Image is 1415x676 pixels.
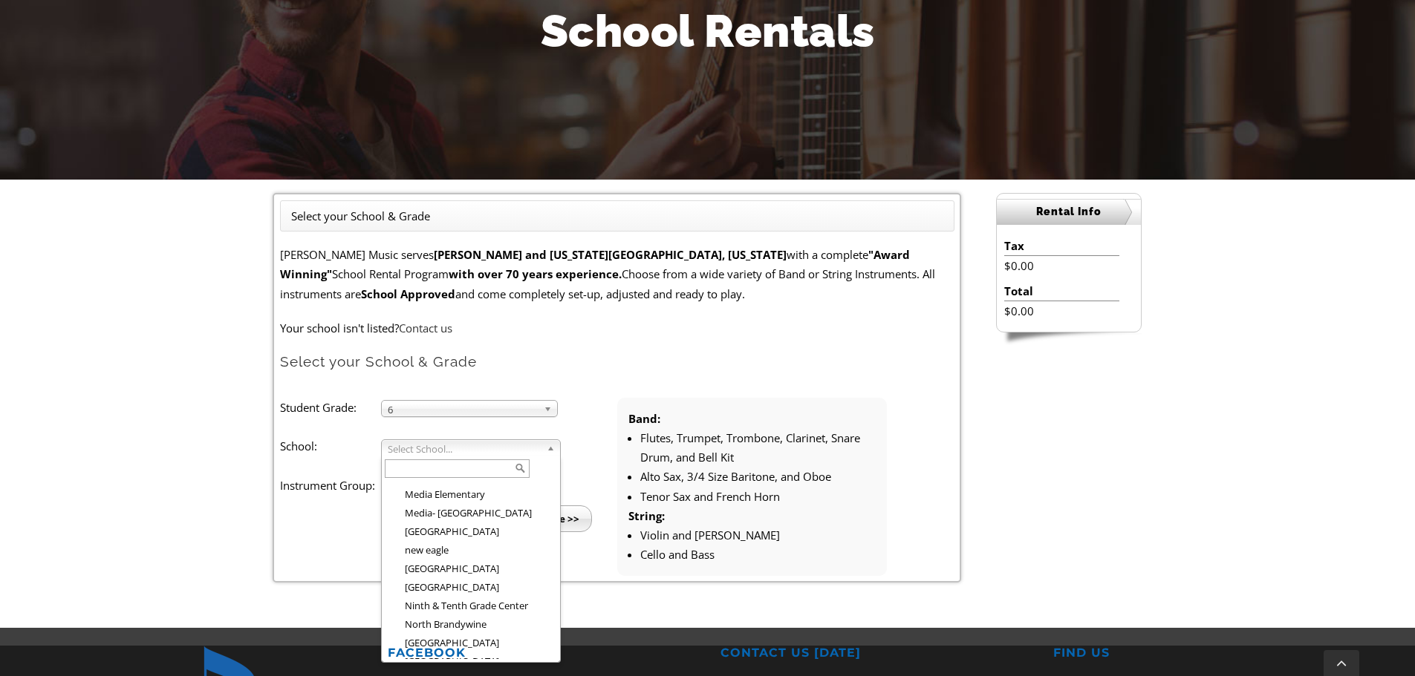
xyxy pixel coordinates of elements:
li: North Brandywine [394,615,557,634]
li: [GEOGRAPHIC_DATA] [394,522,557,541]
h2: FIND US [1053,646,1360,661]
label: Student Grade: [280,398,381,417]
label: Instrument Group: [280,476,381,495]
li: [GEOGRAPHIC_DATA] [394,578,557,597]
li: Alto Sax, 3/4 Size Baritone, and Oboe [640,467,876,486]
li: [GEOGRAPHIC_DATA] [394,634,557,652]
li: Flutes, Trumpet, Trombone, Clarinet, Snare Drum, and Bell Kit [640,428,876,467]
li: Tax [1004,236,1119,256]
li: Media Elementary [394,485,557,504]
strong: School Approved [361,286,455,301]
h2: Rental Info [997,199,1141,225]
a: Contact us [399,321,452,335]
p: Your school isn't listed? [280,318,954,338]
li: Cello and Bass [640,545,876,564]
strong: Band: [628,411,660,426]
strong: with over 70 years experience. [449,266,622,281]
label: School: [280,436,381,456]
li: new eagle [394,541,557,559]
li: $0.00 [1004,256,1119,275]
h2: Select your School & Grade [280,352,954,371]
li: Tenor Sax and French Horn [640,487,876,506]
li: $0.00 [1004,301,1119,321]
li: Ninth & Tenth Grade Center [394,597,557,615]
h2: FACEBOOK [388,646,695,661]
strong: [PERSON_NAME] and [US_STATE][GEOGRAPHIC_DATA], [US_STATE] [434,247,787,262]
img: sidebar-footer.png [996,332,1142,346]
li: Violin and [PERSON_NAME] [640,525,876,545]
h2: CONTACT US [DATE] [720,646,1027,661]
p: [PERSON_NAME] Music serves with a complete School Rental Program Choose from a wide variety of Ba... [280,245,954,303]
li: Media- [GEOGRAPHIC_DATA] [394,504,557,522]
span: 6 [388,401,538,419]
strong: String: [628,508,665,523]
li: Total [1004,281,1119,301]
li: [GEOGRAPHIC_DATA] [394,559,557,578]
span: Select School... [388,440,541,458]
li: Select your School & Grade [291,206,430,226]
